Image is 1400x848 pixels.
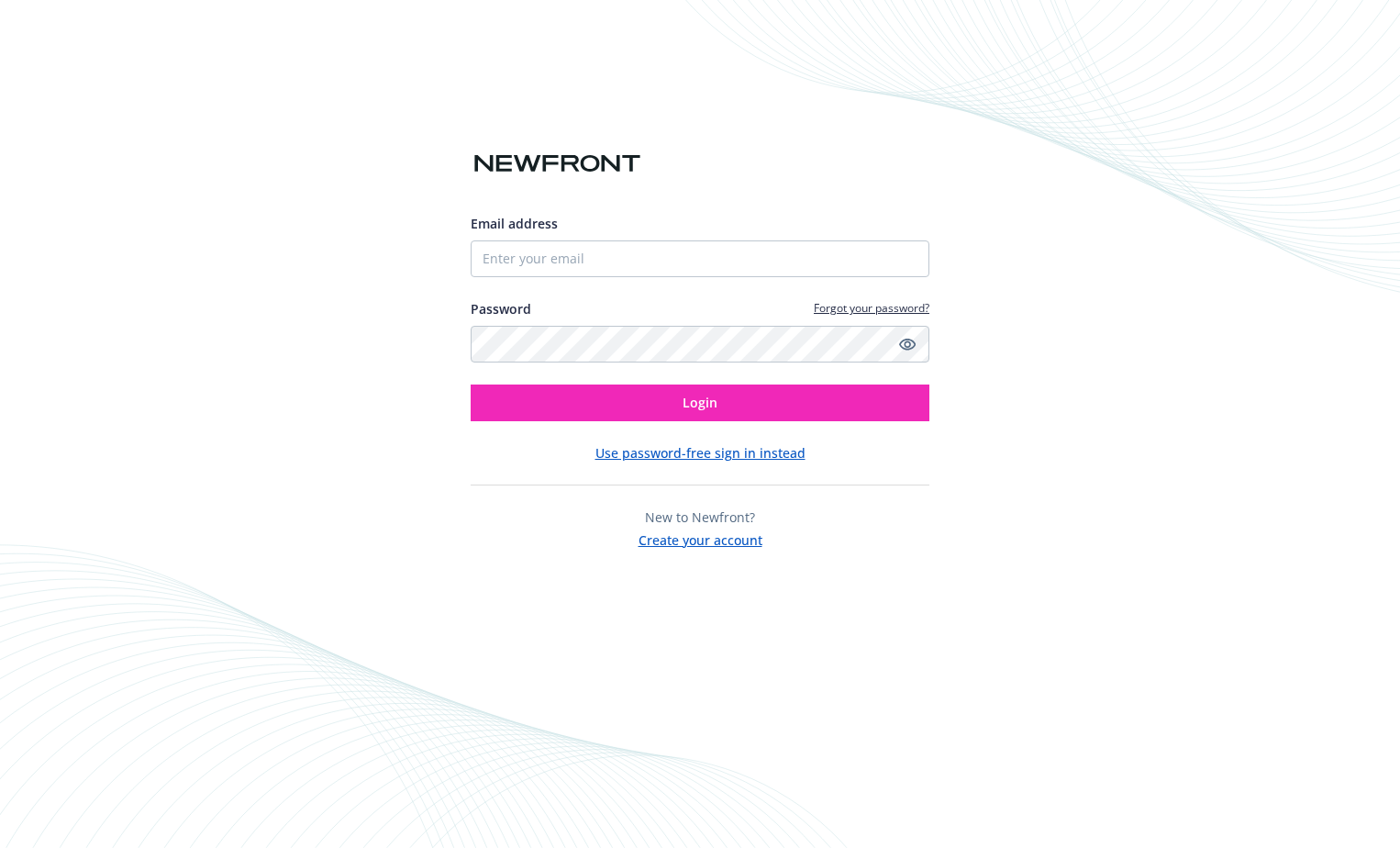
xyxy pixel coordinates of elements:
input: Enter your password [471,326,929,363]
span: Email address [471,215,558,232]
span: Login [683,394,717,411]
img: Newfront logo [471,148,644,180]
button: Use password-free sign in instead [595,443,806,463]
label: Password [471,299,531,318]
a: Forgot your password? [814,300,929,316]
button: Login [471,385,929,421]
input: Enter your email [471,240,929,277]
span: New to Newfront? [645,508,755,526]
a: Show password [896,333,918,355]
button: Create your account [639,527,762,550]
